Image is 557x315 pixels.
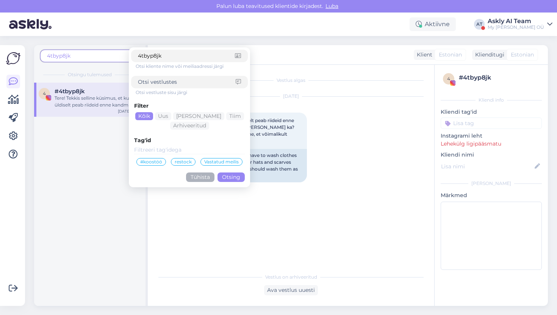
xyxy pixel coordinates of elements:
img: Askly Logo [6,51,20,66]
input: Lisa nimi [441,162,533,171]
div: Askly AI Team [488,18,544,24]
div: Tag'id [134,136,245,144]
div: Filter [134,102,245,110]
span: 4tbyp8jk [47,52,70,59]
div: My [PERSON_NAME] OÜ [488,24,544,30]
p: Märkmed [441,191,542,199]
div: Klienditugi [472,51,504,59]
a: Askly AI TeamMy [PERSON_NAME] OÜ [488,18,552,30]
input: Otsi vestlustes [138,78,236,86]
p: Lehekülg ligipääsmatu [441,140,542,148]
div: Klient [414,51,432,59]
p: Instagrami leht [441,132,542,140]
div: Kõik [135,112,153,120]
span: Luba [323,3,341,9]
div: Ava vestlus uuesti [264,285,318,295]
span: Otsingu tulemused [68,71,112,78]
div: [DATE] [155,93,427,100]
p: Kliendi nimi [441,151,542,159]
span: 4 [447,76,450,81]
div: [PERSON_NAME] [441,180,542,187]
div: Aktiivne [410,17,456,31]
span: Estonian [439,51,462,59]
div: Kliendi info [441,97,542,103]
div: # 4tbyp8jk [459,73,540,82]
p: Kliendi tag'id [441,108,542,116]
div: Vestlus algas [155,77,427,84]
div: [DATE] 19:38 [118,108,141,114]
input: Filtreeri tag'idega [134,146,245,154]
span: Vestlus on arhiveeritud [265,274,317,281]
div: Tere! Tekkis selline küsimus, et kui üldiselt peab riideid enne kandmist pesema, siis kas teie mü... [55,95,141,108]
div: Otsi vestluste sisu järgi [136,89,248,96]
span: #4tbyp8jk [55,88,85,95]
span: 4 [43,91,46,96]
div: AT [474,19,485,30]
span: #koostöö [140,160,162,164]
input: Lisa tag [441,118,542,129]
input: Otsi kliente [138,52,235,60]
div: Otsi kliente nime või meiliaadressi järgi [136,63,248,70]
span: Estonian [511,51,534,59]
